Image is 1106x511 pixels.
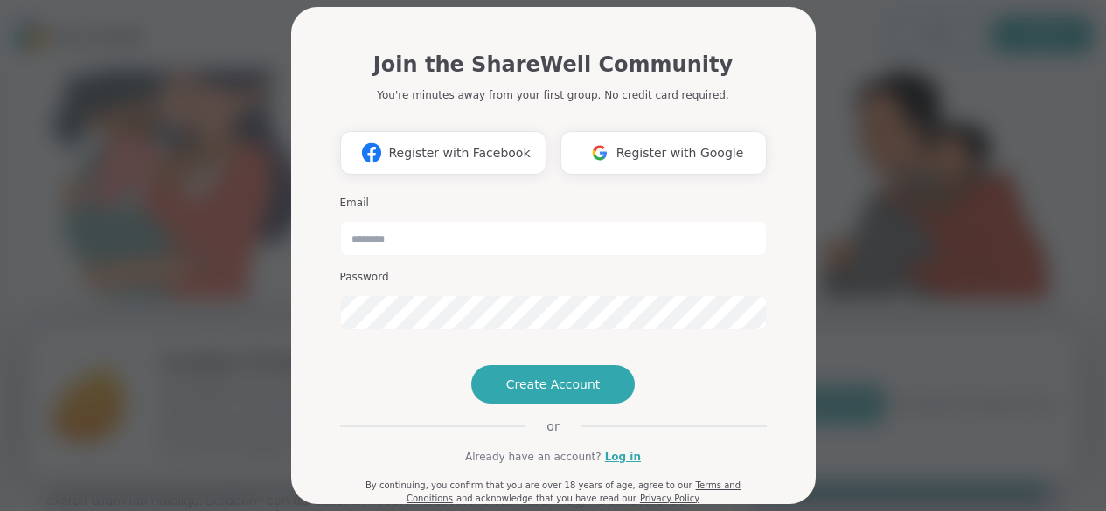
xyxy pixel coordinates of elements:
span: Already have an account? [465,449,602,465]
span: Create Account [506,376,601,393]
p: You're minutes away from your first group. No credit card required. [377,87,728,103]
span: and acknowledge that you have read our [456,494,636,503]
h3: Email [340,196,767,211]
a: Terms and Conditions [407,480,741,503]
h1: Join the ShareWell Community [373,49,733,80]
span: Register with Facebook [388,144,530,162]
h3: Password [340,270,767,285]
span: or [525,418,580,435]
span: By continuing, you confirm that you are over 18 years of age, agree to our [365,480,692,490]
button: Create Account [471,365,636,404]
a: Log in [605,449,641,465]
img: ShareWell Logomark [355,136,388,169]
span: Register with Google [616,144,744,162]
img: ShareWell Logomark [583,136,616,169]
a: Privacy Policy [640,494,699,503]
button: Register with Facebook [340,131,546,175]
button: Register with Google [560,131,767,175]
